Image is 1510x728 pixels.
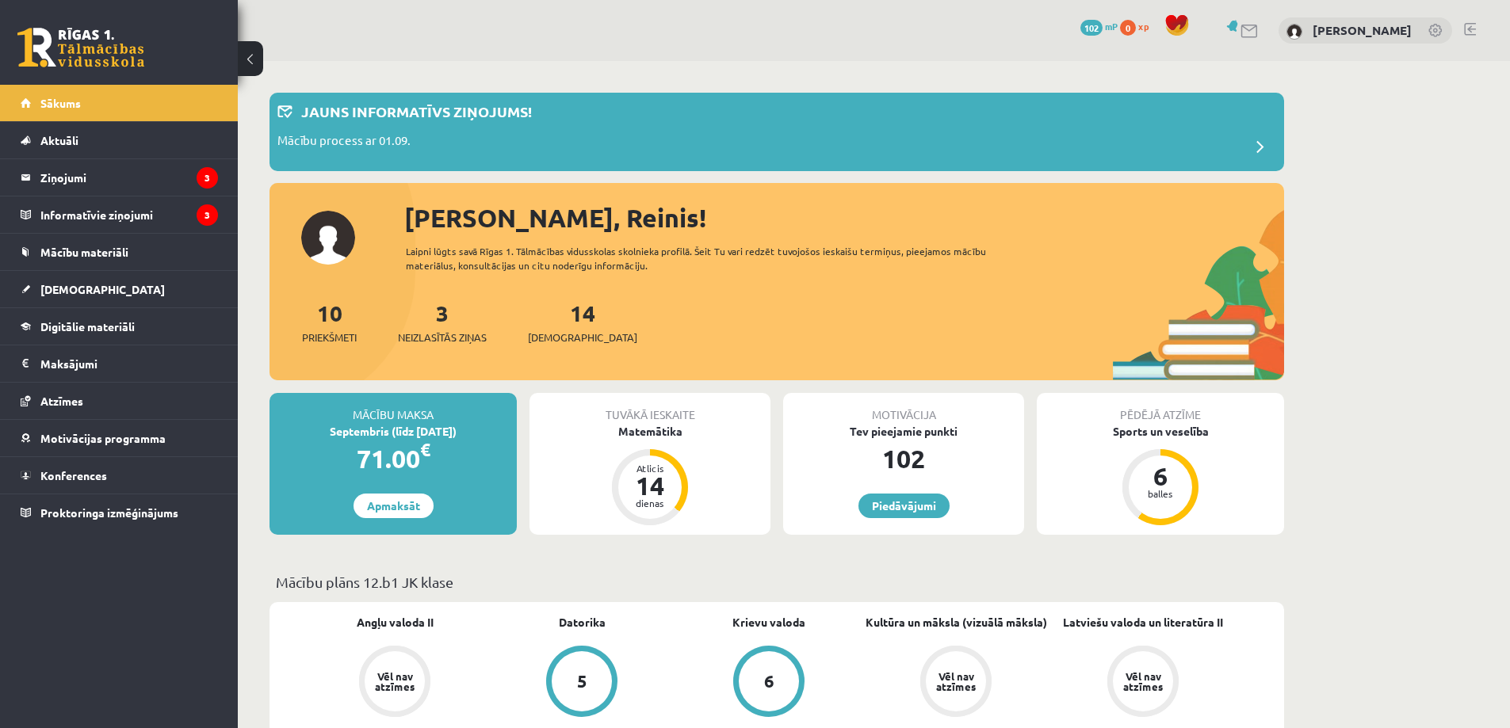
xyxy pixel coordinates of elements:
span: 102 [1080,20,1103,36]
a: Kultūra un māksla (vizuālā māksla) [866,614,1047,631]
div: 102 [783,440,1024,478]
div: 6 [764,673,774,690]
div: Vēl nav atzīmes [373,671,417,692]
div: [PERSON_NAME], Reinis! [404,199,1284,237]
legend: Informatīvie ziņojumi [40,196,218,233]
p: Jauns informatīvs ziņojums! [301,101,532,122]
a: Krievu valoda [732,614,805,631]
a: Aktuāli [21,122,218,158]
div: Sports un veselība [1037,423,1284,440]
img: Reinis Akermanis [1286,24,1302,40]
span: [DEMOGRAPHIC_DATA] [40,282,165,296]
a: Latviešu valoda un literatūra II [1063,614,1223,631]
span: Proktoringa izmēģinājums [40,505,178,520]
a: Digitālie materiāli [21,308,218,345]
a: 0 xp [1120,20,1156,32]
a: Datorika [559,614,606,631]
div: Motivācija [783,393,1024,423]
a: Informatīvie ziņojumi3 [21,196,218,233]
i: 3 [197,167,218,189]
div: Matemātika [529,423,770,440]
span: xp [1138,20,1149,32]
a: Sākums [21,85,218,121]
a: 3Neizlasītās ziņas [398,299,487,345]
div: Septembris (līdz [DATE]) [270,423,517,440]
div: 71.00 [270,440,517,478]
span: [DEMOGRAPHIC_DATA] [528,330,637,345]
span: mP [1105,20,1118,32]
a: 102 mP [1080,20,1118,32]
a: [PERSON_NAME] [1313,22,1412,38]
span: Sākums [40,96,81,110]
a: Piedāvājumi [858,494,950,518]
div: Pēdējā atzīme [1037,393,1284,423]
span: 0 [1120,20,1136,36]
div: Atlicis [626,463,674,473]
a: Angļu valoda II [357,614,434,631]
legend: Maksājumi [40,345,218,382]
span: Aktuāli [40,133,78,147]
span: Digitālie materiāli [40,319,135,334]
div: 14 [626,473,674,498]
a: Konferences [21,457,218,494]
a: 14[DEMOGRAPHIC_DATA] [528,299,637,345]
a: Maksājumi [21,345,218,382]
a: [DEMOGRAPHIC_DATA] [21,271,218,307]
a: 6 [675,646,862,720]
a: 5 [488,646,675,720]
a: Apmaksāt [354,494,434,518]
p: Mācību plāns 12.b1 JK klase [276,571,1278,593]
div: Vēl nav atzīmes [1121,671,1165,692]
div: Tuvākā ieskaite [529,393,770,423]
span: Neizlasītās ziņas [398,330,487,345]
a: Sports un veselība 6 balles [1037,423,1284,528]
a: Jauns informatīvs ziņojums! Mācību process ar 01.09. [277,101,1276,163]
div: Tev pieejamie punkti [783,423,1024,440]
span: Atzīmes [40,394,83,408]
div: 5 [577,673,587,690]
a: Motivācijas programma [21,420,218,456]
div: Mācību maksa [270,393,517,423]
span: Mācību materiāli [40,245,128,259]
a: Mācību materiāli [21,234,218,270]
span: Motivācijas programma [40,431,166,445]
a: Proktoringa izmēģinājums [21,494,218,531]
span: € [420,438,430,461]
a: Vēl nav atzīmes [301,646,488,720]
a: Rīgas 1. Tālmācības vidusskola [17,28,144,67]
i: 3 [197,204,218,226]
div: Vēl nav atzīmes [934,671,978,692]
a: Vēl nav atzīmes [1049,646,1237,720]
a: Vēl nav atzīmes [862,646,1049,720]
a: Ziņojumi3 [21,159,218,196]
div: dienas [626,498,674,508]
div: Laipni lūgts savā Rīgas 1. Tālmācības vidusskolas skolnieka profilā. Šeit Tu vari redzēt tuvojošo... [406,244,1015,273]
div: balles [1137,489,1184,498]
p: Mācību process ar 01.09. [277,131,411,154]
div: 6 [1137,463,1184,489]
a: 10Priekšmeti [302,299,357,345]
span: Konferences [40,468,107,482]
span: Priekšmeti [302,330,357,345]
a: Matemātika Atlicis 14 dienas [529,423,770,528]
a: Atzīmes [21,383,218,419]
legend: Ziņojumi [40,159,218,196]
